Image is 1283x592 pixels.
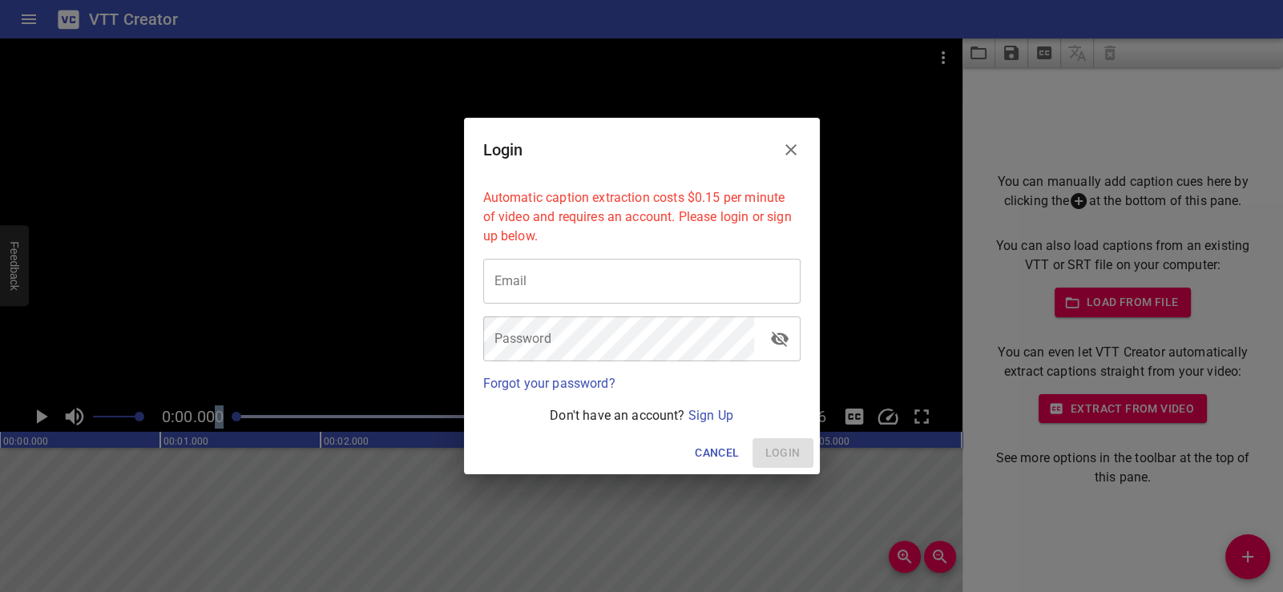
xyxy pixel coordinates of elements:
button: toggle password visibility [761,320,799,358]
p: Automatic caption extraction costs $0.15 per minute of video and requires an account. Please logi... [483,188,801,246]
h6: Login [483,137,523,163]
span: Please enter your email and password above. [752,438,813,468]
a: Sign Up [688,408,733,423]
p: Don't have an account? [483,406,801,425]
span: Cancel [695,443,739,463]
button: Cancel [688,438,745,468]
button: Close [772,131,810,169]
a: Forgot your password? [483,376,615,391]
